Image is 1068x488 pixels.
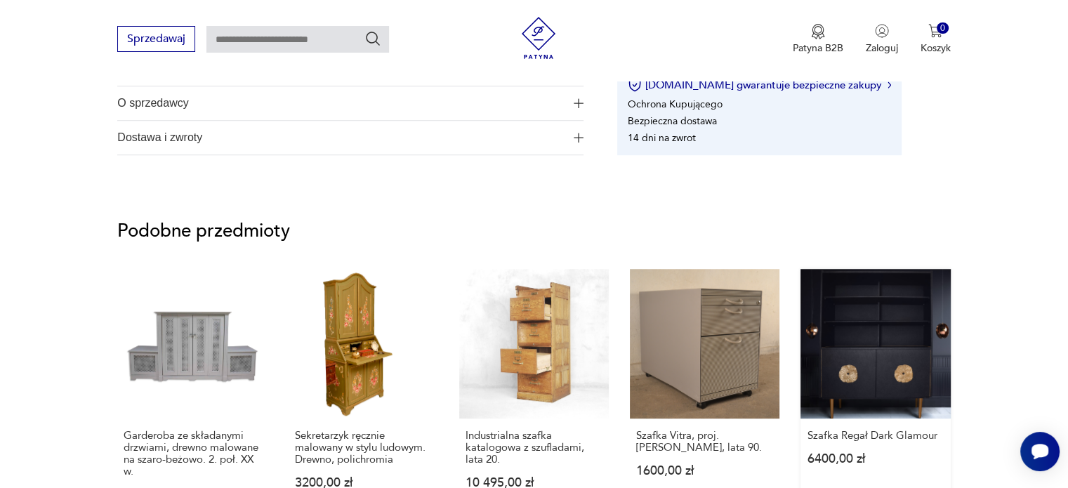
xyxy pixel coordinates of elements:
button: Sprzedawaj [117,26,195,52]
li: Ochrona Kupującego [628,98,723,111]
a: Ikona medaluPatyna B2B [793,24,843,55]
button: Ikona plusaO sprzedawcy [117,86,584,120]
p: Szafka Vitra, proj. [PERSON_NAME], lata 90. [636,430,773,454]
p: Podobne przedmioty [117,223,950,239]
img: Patyna - sklep z meblami i dekoracjami vintage [517,17,560,59]
button: Patyna B2B [793,24,843,55]
button: Zaloguj [866,24,898,55]
img: Ikonka użytkownika [875,24,889,38]
p: Industrialna szafka katalogowa z szufladami, lata 20. [466,430,602,466]
button: 0Koszyk [921,24,951,55]
p: Sekretarzyk ręcznie malowany w stylu ludowym. Drewno, polichromia [295,430,432,466]
img: Ikona plusa [574,133,584,143]
img: Ikona koszyka [928,24,942,38]
span: O sprzedawcy [117,86,564,120]
button: [DOMAIN_NAME] gwarantuje bezpieczne zakupy [628,78,891,92]
img: Ikona plusa [574,98,584,108]
li: 14 dni na zwrot [628,131,696,145]
p: 6400,00 zł [807,453,944,465]
button: Ikona plusaDostawa i zwroty [117,121,584,154]
img: Ikona strzałki w prawo [888,81,892,88]
p: Szafka Regał Dark Glamour [807,430,944,442]
img: Ikona certyfikatu [628,78,642,92]
p: Zaloguj [866,41,898,55]
iframe: Smartsupp widget button [1020,432,1060,471]
p: 1600,00 zł [636,465,773,477]
p: Koszyk [921,41,951,55]
button: Szukaj [364,30,381,47]
img: Ikona medalu [811,24,825,39]
span: Dostawa i zwroty [117,121,564,154]
p: Patyna B2B [793,41,843,55]
li: Bezpieczna dostawa [628,114,717,128]
a: Sprzedawaj [117,35,195,45]
div: 0 [937,22,949,34]
p: Garderoba ze składanymi drzwiami, drewno malowane na szaro-beżowo. 2. poł. XX w. [124,430,261,477]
